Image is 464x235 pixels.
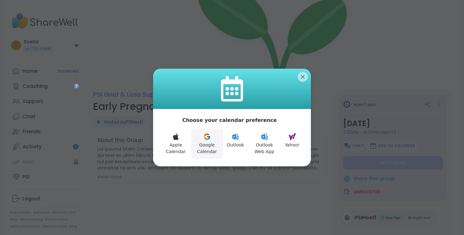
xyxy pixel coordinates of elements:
[223,129,248,159] button: Outlook
[281,129,303,159] button: Yahoo!
[248,129,281,159] button: Outlook Web App
[161,129,191,159] button: Apple Calendar
[182,117,277,124] p: Choose your calendar preference
[191,129,223,159] button: Google Calendar
[74,83,79,89] iframe: Spotlight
